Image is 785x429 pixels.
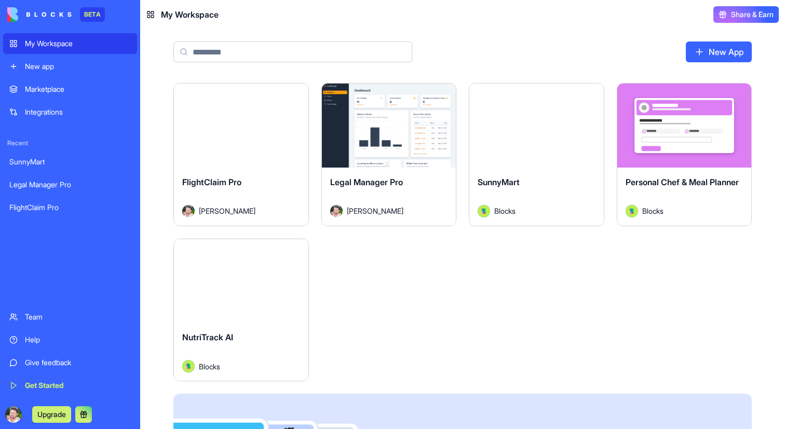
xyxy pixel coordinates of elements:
[25,61,131,72] div: New app
[3,79,137,100] a: Marketplace
[25,107,131,117] div: Integrations
[3,151,137,172] a: SunnyMart
[3,174,137,195] a: Legal Manager Pro
[25,357,131,368] div: Give feedback
[469,83,604,226] a: SunnyMartAvatarBlocks
[3,197,137,218] a: FlightClaim Pro
[25,380,131,391] div: Get Started
[626,177,739,187] span: Personal Chef & Meal Planner
[182,332,233,342] span: NutriTrack AI
[7,7,72,22] img: logo
[626,205,638,217] img: Avatar
[80,7,105,22] div: BETA
[478,177,520,187] span: SunnyMart
[3,375,137,396] a: Get Started
[3,56,137,77] a: New app
[731,9,774,20] span: Share & Earn
[686,41,752,62] a: New App
[347,205,403,216] span: [PERSON_NAME]
[3,307,137,327] a: Team
[25,38,131,49] div: My Workspace
[161,8,219,21] span: My Workspace
[3,139,137,147] span: Recent
[25,335,131,345] div: Help
[3,102,137,122] a: Integrations
[182,205,195,217] img: Avatar
[32,409,71,419] a: Upgrade
[3,329,137,350] a: Help
[494,205,516,216] span: Blocks
[25,84,131,94] div: Marketplace
[642,205,664,216] span: Blocks
[330,177,403,187] span: Legal Manager Pro
[478,205,490,217] img: Avatar
[9,202,131,213] div: FlightClaim Pro
[182,360,195,372] img: Avatar
[173,83,309,226] a: FlightClaim ProAvatar[PERSON_NAME]
[321,83,457,226] a: Legal Manager ProAvatar[PERSON_NAME]
[199,361,220,372] span: Blocks
[173,239,309,382] a: NutriTrack AIAvatarBlocks
[32,406,71,423] button: Upgrade
[3,33,137,54] a: My Workspace
[5,406,22,423] img: ACg8ocLTaF0jYi_erg5cFNWBvTwUgjf77nCTOzrkxZ9Ia9ElNQVNj5EvAQ=s96-c
[3,352,137,373] a: Give feedback
[9,179,131,190] div: Legal Manager Pro
[9,157,131,167] div: SunnyMart
[330,205,343,217] img: Avatar
[25,312,131,322] div: Team
[617,83,752,226] a: Personal Chef & Meal PlannerAvatarBlocks
[199,205,255,216] span: [PERSON_NAME]
[7,7,105,22] a: BETA
[713,6,779,23] button: Share & Earn
[182,177,241,187] span: FlightClaim Pro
